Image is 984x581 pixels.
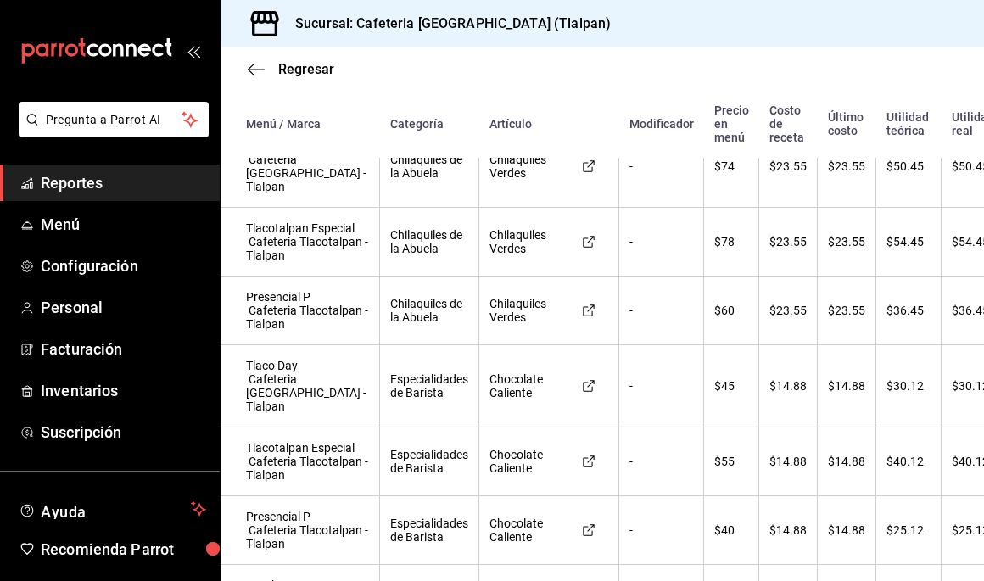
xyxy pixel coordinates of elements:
[380,208,479,277] td: Chilaquiles de la Abuela
[704,496,759,565] td: $40
[759,90,818,158] th: Costo de receta
[489,448,568,475] div: Chocolate Caliente
[380,496,479,565] td: Especialidades de Barista
[619,208,704,277] td: -
[41,379,206,402] span: Inventarios
[489,517,568,544] div: Chocolate Caliente
[818,427,876,496] td: $14.88
[759,345,818,427] td: $14.88
[876,90,942,158] th: Utilidad teórica
[704,345,759,427] td: $45
[619,277,704,345] td: -
[818,126,876,208] td: $23.55
[219,427,380,496] td: Tlacotalpan Especial Cafeteria Tlacotalpan - Tlalpan
[380,345,479,427] td: Especialidades de Barista
[704,90,759,158] th: Precio en menú
[886,379,924,393] span: $30.12
[759,277,818,345] td: $23.55
[380,427,479,496] td: Especialidades de Barista
[41,538,206,561] span: Recomienda Parrot
[219,208,380,277] td: Tlacotalpan Especial Cafeteria Tlacotalpan - Tlalpan
[19,102,209,137] button: Pregunta a Parrot AI
[704,126,759,208] td: $74
[41,171,206,194] span: Reportes
[219,90,380,158] th: Menú / Marca
[886,304,924,317] span: $36.45
[886,455,924,468] span: $40.12
[818,277,876,345] td: $23.55
[759,496,818,565] td: $14.88
[282,14,611,34] h3: Sucursal: Cafeteria [GEOGRAPHIC_DATA] (Tlalpan)
[759,208,818,277] td: $23.55
[278,61,334,77] span: Regresar
[489,297,568,324] div: Chilaquiles Verdes
[46,111,182,129] span: Pregunta a Parrot AI
[619,345,704,427] td: -
[380,90,479,158] th: Categoría
[818,208,876,277] td: $23.55
[818,345,876,427] td: $14.88
[41,338,206,360] span: Facturación
[619,90,704,158] th: Modificador
[479,90,619,158] th: Artículo
[886,159,924,173] span: $50.45
[704,277,759,345] td: $60
[219,496,380,565] td: Presencial P Cafeteria Tlacotalpan - Tlalpan
[187,44,200,58] button: open_drawer_menu
[489,153,568,180] div: Chilaquiles Verdes
[489,228,568,255] div: Chilaquiles Verdes
[704,208,759,277] td: $78
[219,126,380,208] td: Tlaco Day Cafeteria [GEOGRAPHIC_DATA] - Tlalpan
[818,90,876,158] th: Último costo
[380,126,479,208] td: Chilaquiles de la Abuela
[219,345,380,427] td: Tlaco Day Cafeteria [GEOGRAPHIC_DATA] - Tlalpan
[704,427,759,496] td: $55
[41,499,184,519] span: Ayuda
[219,277,380,345] td: Presencial P Cafeteria Tlacotalpan - Tlalpan
[380,277,479,345] td: Chilaquiles de la Abuela
[248,61,334,77] button: Regresar
[41,296,206,319] span: Personal
[759,427,818,496] td: $14.88
[886,235,924,249] span: $54.45
[818,496,876,565] td: $14.88
[619,496,704,565] td: -
[41,213,206,236] span: Menú
[619,126,704,208] td: -
[41,421,206,444] span: Suscripción
[489,372,568,399] div: Chocolate Caliente
[41,254,206,277] span: Configuración
[12,123,209,141] a: Pregunta a Parrot AI
[886,523,924,537] span: $25.12
[759,126,818,208] td: $23.55
[619,427,704,496] td: -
